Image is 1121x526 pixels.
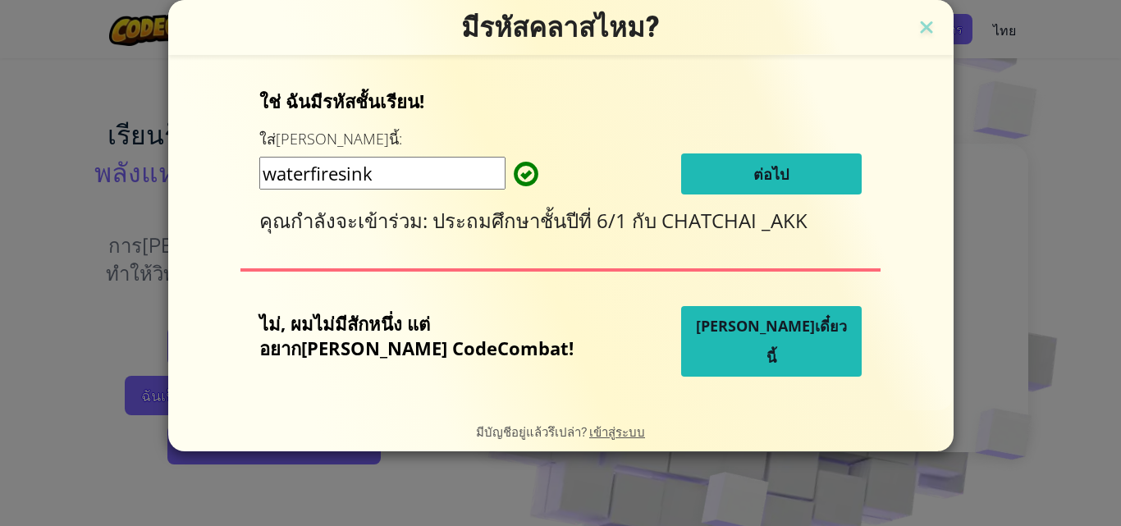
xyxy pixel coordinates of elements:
span: CHATCHAI _AKK [661,207,808,234]
button: [PERSON_NAME]เดี๋ยวนี้ [681,306,862,377]
img: close icon [916,16,937,41]
span: [PERSON_NAME]เดี๋ยวนี้ [696,316,847,367]
span: ต่อไป [753,164,789,184]
p: ไม่, ผมไม่มีสักหนึ่ง แต่อยาก[PERSON_NAME] CodeCombat! [259,311,599,360]
span: คุณกำลังจะเข้าร่วม: [259,207,432,234]
p: ใช่ ฉันมีรหัสชั้นเรียน! [259,89,862,113]
a: เข้าสู่ระบบ [589,423,645,439]
button: ต่อไป [681,153,862,194]
span: มีรหัสคลาสไหม? [461,11,661,43]
span: กับ [632,207,661,234]
span: มีบัญชีอยู่แล้วรึเปล่า? [476,423,589,439]
span: ประถมศึกษาชั้นปีที่ 6/1 [432,207,632,234]
label: ใส่[PERSON_NAME]นี้: [259,129,402,149]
